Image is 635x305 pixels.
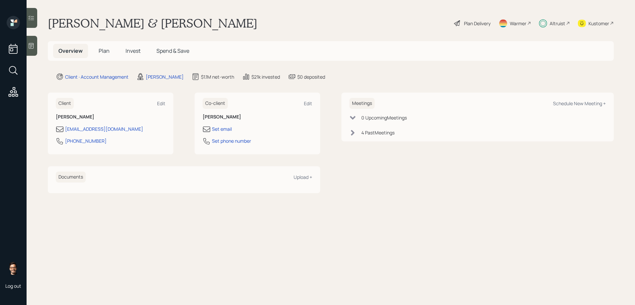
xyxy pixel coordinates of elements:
[156,47,189,54] span: Spend & Save
[146,73,184,80] div: [PERSON_NAME]
[157,100,165,107] div: Edit
[203,98,228,109] h6: Co-client
[251,73,280,80] div: $21k invested
[58,47,83,54] span: Overview
[126,47,140,54] span: Invest
[294,174,312,180] div: Upload +
[553,100,606,107] div: Schedule New Meeting +
[201,73,234,80] div: $1.1M net-worth
[589,20,609,27] div: Kustomer
[56,114,165,120] h6: [PERSON_NAME]
[212,137,251,144] div: Set phone number
[56,98,74,109] h6: Client
[65,137,107,144] div: [PHONE_NUMBER]
[56,172,86,183] h6: Documents
[297,73,325,80] div: $0 deposited
[48,16,257,31] h1: [PERSON_NAME] & [PERSON_NAME]
[510,20,526,27] div: Warmer
[5,283,21,289] div: Log out
[361,114,407,121] div: 0 Upcoming Meeting s
[464,20,491,27] div: Plan Delivery
[212,125,232,132] div: Set email
[361,129,395,136] div: 4 Past Meeting s
[304,100,312,107] div: Edit
[349,98,375,109] h6: Meetings
[550,20,565,27] div: Altruist
[7,262,20,275] img: sami-boghos-headshot.png
[99,47,110,54] span: Plan
[65,73,129,80] div: Client · Account Management
[203,114,312,120] h6: [PERSON_NAME]
[65,125,143,132] div: [EMAIL_ADDRESS][DOMAIN_NAME]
